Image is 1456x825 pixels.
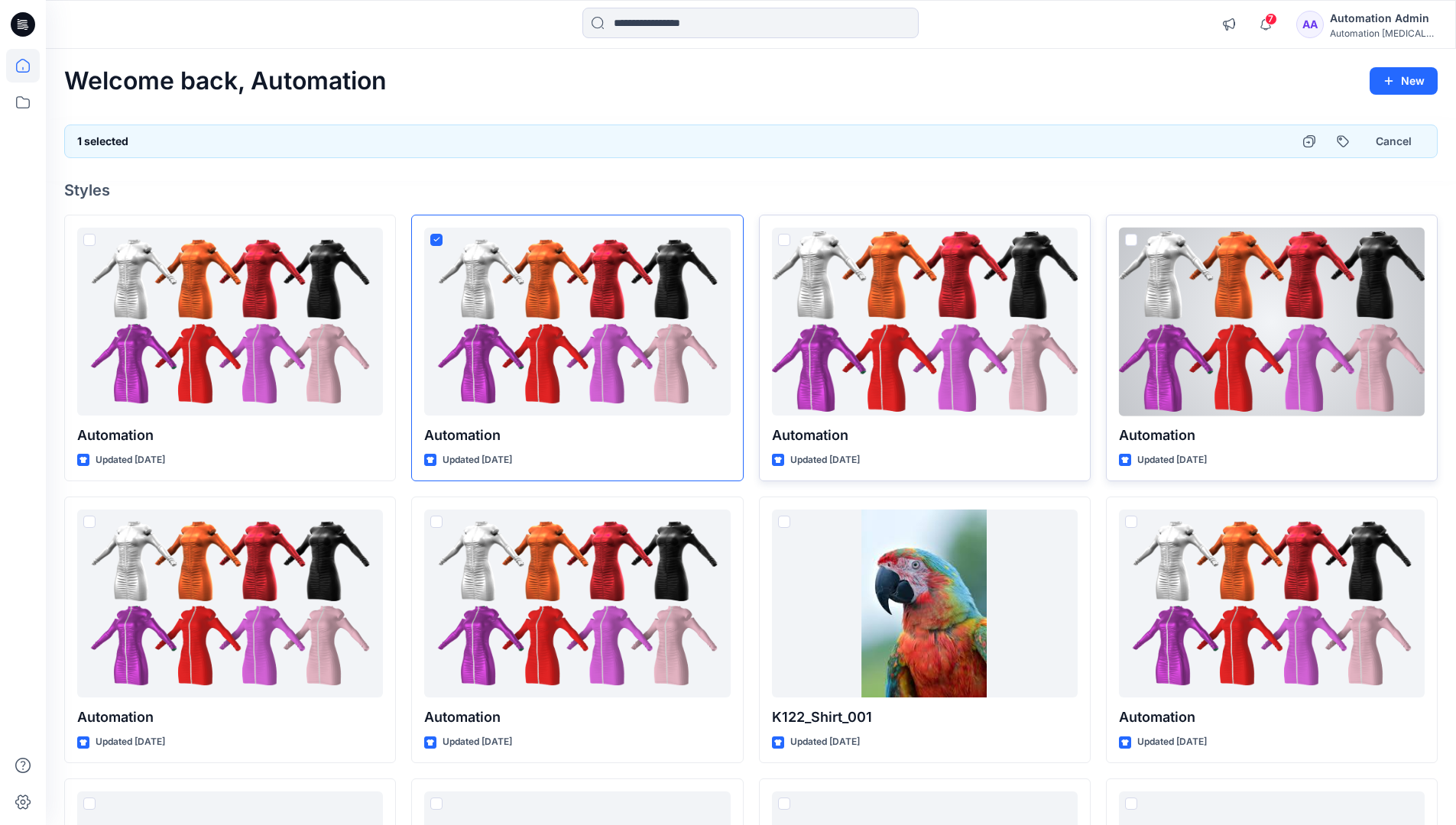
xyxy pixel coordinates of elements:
p: Updated [DATE] [96,734,165,750]
div: AA [1296,11,1324,38]
p: Updated [DATE] [96,452,165,468]
p: Updated [DATE] [1137,452,1207,468]
button: New [1370,67,1438,95]
p: Automation [772,425,1078,446]
h6: 1 selected [77,132,128,150]
div: Automation Admin [1330,9,1437,27]
p: Updated [DATE] [790,734,860,750]
p: Automation [424,425,730,446]
p: Automation [1119,707,1425,728]
p: Automation [77,425,383,446]
p: Updated [DATE] [1137,734,1207,750]
h2: Welcome back, Automation [64,67,387,95]
p: Automation [1119,425,1425,446]
h4: Styles [64,181,1438,199]
div: Automation [MEDICAL_DATA]... [1330,27,1437,39]
p: Updated [DATE] [443,452,512,468]
p: Updated [DATE] [790,452,860,468]
p: Automation [77,707,383,728]
button: Cancel [1363,128,1425,155]
p: Automation [424,707,730,728]
p: Updated [DATE] [443,734,512,750]
p: K122_Shirt_001 [772,707,1078,728]
span: 7 [1265,13,1277,25]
